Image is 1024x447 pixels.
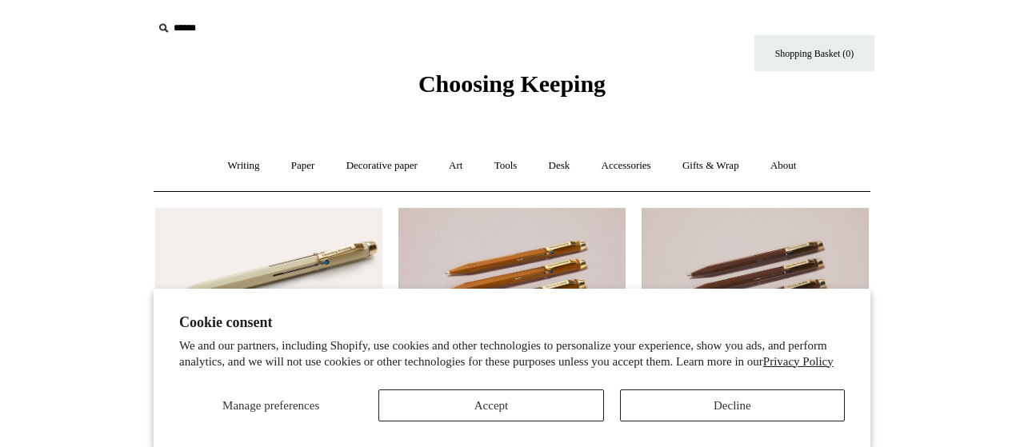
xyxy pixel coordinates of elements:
[434,145,477,187] a: Art
[642,208,869,352] a: Chocolate Brown Metal 4 Colour Ballpoint Pen Chocolate Brown Metal 4 Colour Ballpoint Pen
[763,355,834,368] a: Privacy Policy
[642,208,869,352] img: Chocolate Brown Metal 4 Colour Ballpoint Pen
[214,145,274,187] a: Writing
[756,145,811,187] a: About
[480,145,532,187] a: Tools
[398,208,626,352] img: Ochre Brown Metal 4 Colour Ballpoint Pen
[222,399,319,412] span: Manage preferences
[155,208,382,352] img: Buttermilk Metal 4 Colour Ballpoint Pen
[179,389,362,421] button: Manage preferences
[332,145,432,187] a: Decorative paper
[754,35,874,71] a: Shopping Basket (0)
[668,145,754,187] a: Gifts & Wrap
[378,389,603,421] button: Accept
[179,314,845,331] h2: Cookie consent
[277,145,330,187] a: Paper
[155,208,382,352] a: Buttermilk Metal 4 Colour Ballpoint Pen Buttermilk Metal 4 Colour Ballpoint Pen Temporarily Out o...
[418,83,606,94] a: Choosing Keeping
[398,208,626,352] a: Ochre Brown Metal 4 Colour Ballpoint Pen Ochre Brown Metal 4 Colour Ballpoint Pen
[179,338,845,369] p: We and our partners, including Shopify, use cookies and other technologies to personalize your ex...
[587,145,666,187] a: Accessories
[534,145,585,187] a: Desk
[418,70,606,97] span: Choosing Keeping
[620,389,845,421] button: Decline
